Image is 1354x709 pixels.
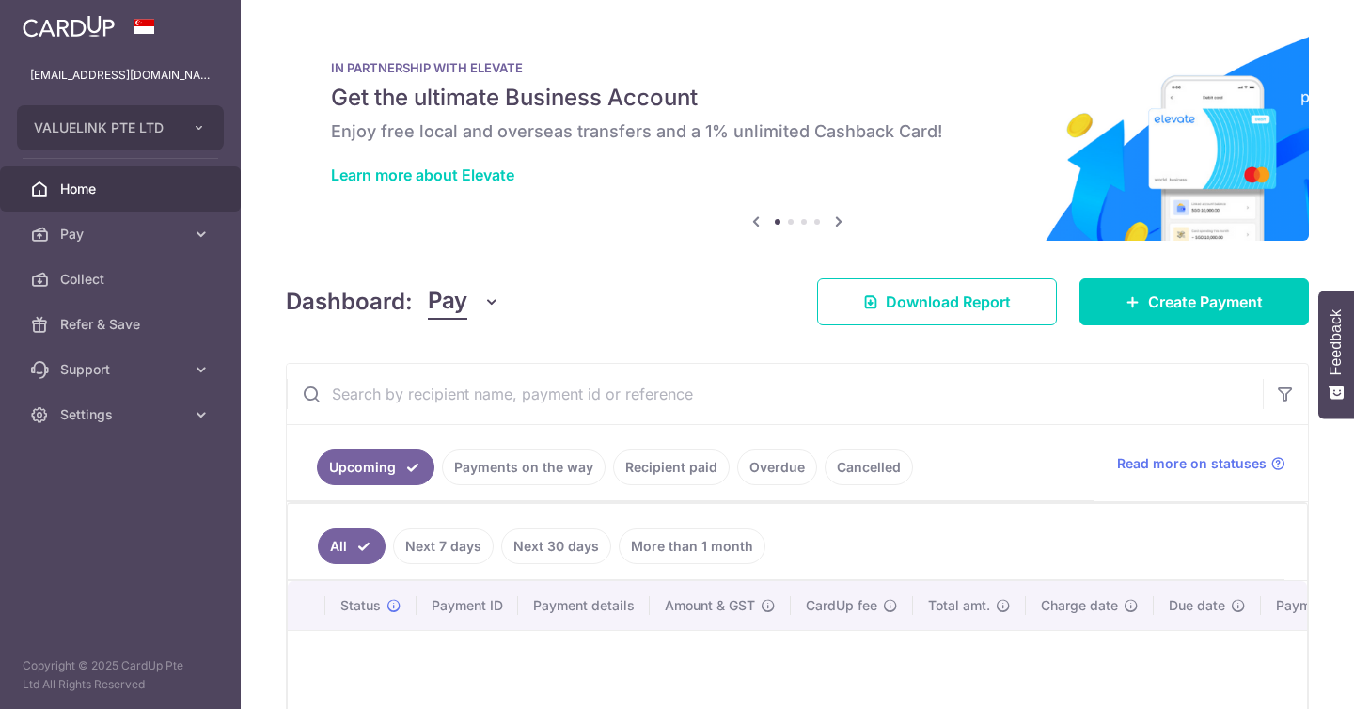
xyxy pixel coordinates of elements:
span: Refer & Save [60,315,184,334]
span: Collect [60,270,184,289]
span: Total amt. [928,596,990,615]
span: Download Report [886,291,1011,313]
span: Charge date [1041,596,1118,615]
span: Due date [1169,596,1225,615]
a: Recipient paid [613,449,730,485]
span: Pay [60,225,184,244]
span: Pay [428,284,467,320]
img: CardUp [23,15,115,38]
a: Next 30 days [501,528,611,564]
span: VALUELINK PTE LTD [34,118,173,137]
a: More than 1 month [619,528,765,564]
button: VALUELINK PTE LTD [17,105,224,150]
span: Support [60,360,184,379]
iframe: Opens a widget where you can find more information [1233,653,1335,700]
span: CardUp fee [806,596,877,615]
a: Read more on statuses [1117,454,1285,473]
p: IN PARTNERSHIP WITH ELEVATE [331,60,1264,75]
a: Next 7 days [393,528,494,564]
span: Create Payment [1148,291,1263,313]
span: Read more on statuses [1117,454,1267,473]
h6: Enjoy free local and overseas transfers and a 1% unlimited Cashback Card! [331,120,1264,143]
a: Payments on the way [442,449,606,485]
button: Pay [428,284,500,320]
img: Renovation banner [286,30,1309,241]
a: Overdue [737,449,817,485]
a: All [318,528,386,564]
input: Search by recipient name, payment id or reference [287,364,1263,424]
a: Learn more about Elevate [331,165,514,184]
a: Download Report [817,278,1057,325]
span: Feedback [1328,309,1345,375]
span: Amount & GST [665,596,755,615]
span: Status [340,596,381,615]
p: [EMAIL_ADDRESS][DOMAIN_NAME] [30,66,211,85]
span: Home [60,180,184,198]
a: Cancelled [825,449,913,485]
th: Payment details [518,581,650,630]
a: Upcoming [317,449,434,485]
th: Payment ID [417,581,518,630]
h5: Get the ultimate Business Account [331,83,1264,113]
a: Create Payment [1079,278,1309,325]
button: Feedback - Show survey [1318,291,1354,418]
span: Settings [60,405,184,424]
h4: Dashboard: [286,285,413,319]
